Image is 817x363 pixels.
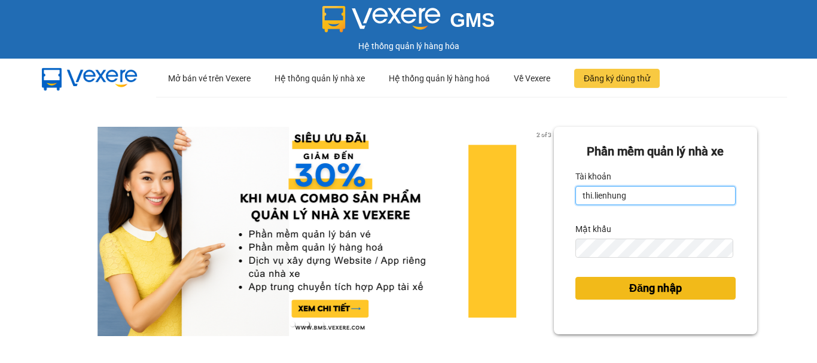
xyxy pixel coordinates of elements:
[574,69,660,88] button: Đăng ký dùng thử
[575,167,611,186] label: Tài khoản
[629,280,682,297] span: Đăng nhập
[575,239,733,258] input: Mật khẩu
[575,142,736,161] div: Phần mềm quản lý nhà xe
[575,219,611,239] label: Mật khẩu
[275,59,365,97] div: Hệ thống quản lý nhà xe
[304,322,309,327] li: slide item 2
[60,127,77,336] button: previous slide / item
[322,18,495,28] a: GMS
[319,322,324,327] li: slide item 3
[575,186,736,205] input: Tài khoản
[168,59,251,97] div: Mở bán vé trên Vexere
[290,322,295,327] li: slide item 1
[537,127,554,336] button: next slide / item
[322,6,441,32] img: logo 2
[575,277,736,300] button: Đăng nhập
[584,72,650,85] span: Đăng ký dùng thử
[514,59,550,97] div: Về Vexere
[3,39,814,53] div: Hệ thống quản lý hàng hóa
[533,127,554,142] p: 2 of 3
[450,9,495,31] span: GMS
[389,59,490,97] div: Hệ thống quản lý hàng hoá
[30,59,150,98] img: mbUUG5Q.png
